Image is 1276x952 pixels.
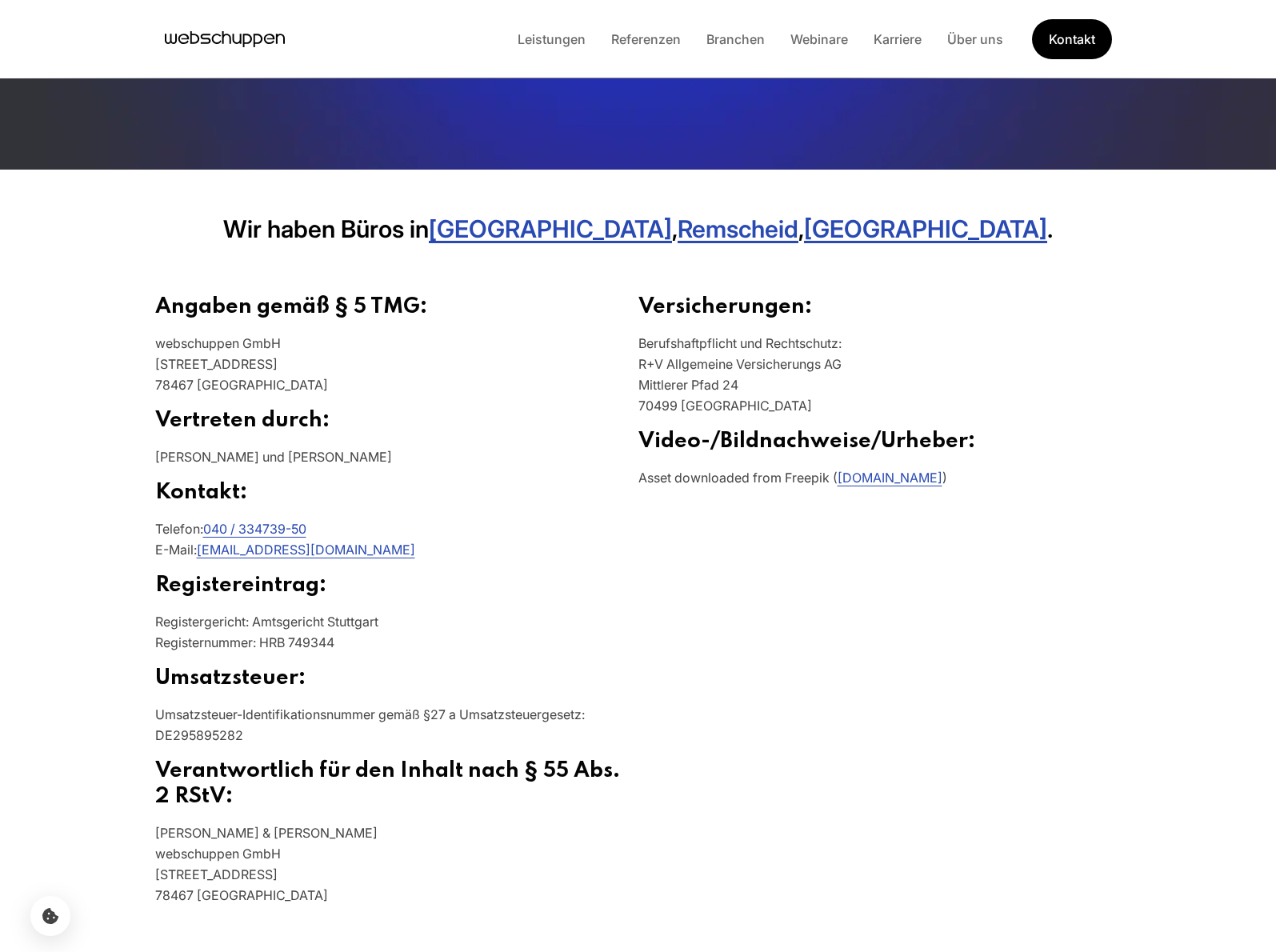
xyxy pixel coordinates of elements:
[934,31,1016,47] a: Über uns
[30,896,70,936] button: Cookie-Einstellungen öffnen
[155,446,638,480] p: [PERSON_NAME] und [PERSON_NAME]
[165,27,285,51] a: Hauptseite besuchen
[197,542,415,558] a: [EMAIL_ADDRESS][DOMAIN_NAME]
[678,214,798,243] a: Remscheid
[155,333,638,408] p: webschuppen GmbH [STREET_ADDRESS] 78467 [GEOGRAPHIC_DATA]
[155,294,638,333] h2: Angaben gemäß § 5 TMG:
[155,704,638,758] p: Umsatzsteuer-Identifikationsnummer gemäß §27 a Umsatzsteuergesetz: DE295895282
[598,31,694,47] a: Referenzen
[861,31,934,47] a: Karriere
[155,758,638,822] h2: Verantwortlich für den Inhalt nach § 55 Abs. 2 RStV:
[778,31,861,47] a: Webinare
[838,470,942,486] a: [DOMAIN_NAME]
[505,31,598,47] a: Leistungen
[155,480,638,518] h2: Kontakt:
[155,518,638,573] p: Telefon: E-Mail:
[155,573,638,611] h2: Registereintrag:
[155,666,638,704] h2: Umsatzsteuer:
[694,31,778,47] a: Branchen
[1030,17,1112,61] a: Get Started
[155,611,638,666] p: Registergericht: Amtsgericht Stuttgart Registernummer: HRB 749344
[155,408,638,446] h2: Vertreten durch:
[638,294,1122,333] h2: Versicherungen:
[155,822,638,918] p: [PERSON_NAME] & [PERSON_NAME] webschuppen GmbH [STREET_ADDRESS] 78467 [GEOGRAPHIC_DATA]
[203,521,306,537] a: 040 / 334739-50
[638,333,1122,429] p: Berufshaftpflicht und Rechtschutz: R+V Allgemeine Versicherungs AG Mittlerer Pfad 24 70499 [GEOGR...
[429,214,672,243] a: [GEOGRAPHIC_DATA]
[638,429,1122,467] h2: Video-/Bildnachweise/Urheber:
[804,214,1047,243] a: [GEOGRAPHIC_DATA]
[638,467,1122,501] p: Asset downloaded from Freepik ( )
